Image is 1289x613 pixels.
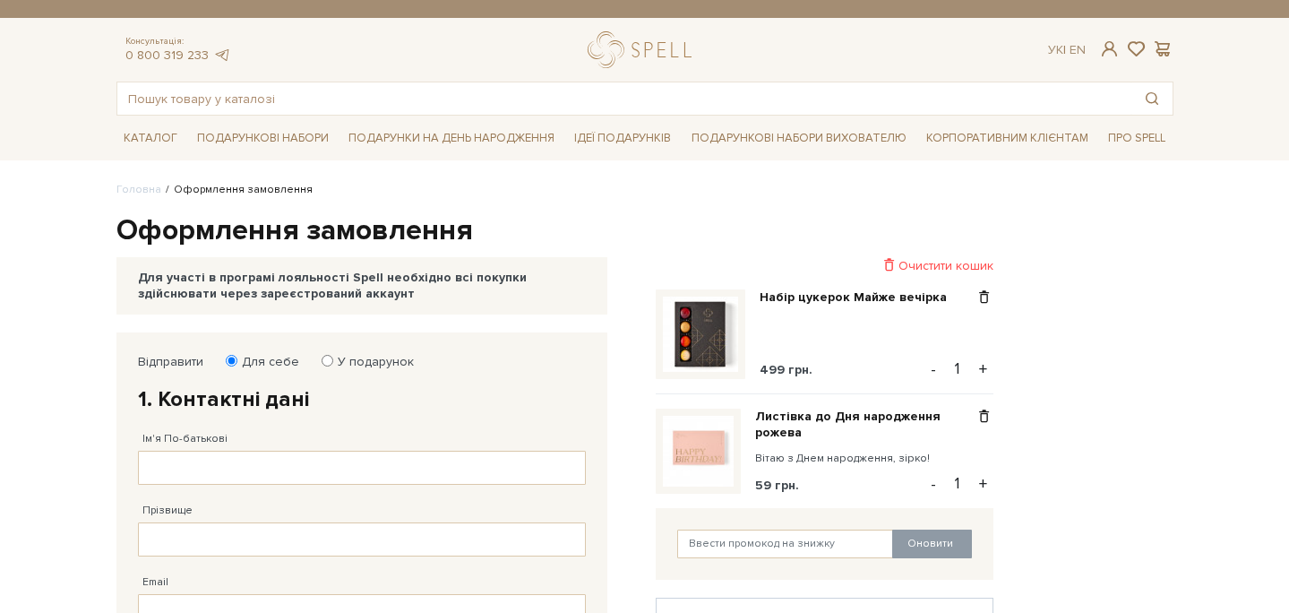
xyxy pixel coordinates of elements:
a: Каталог [116,125,185,152]
h1: Оформлення замовлення [116,212,1173,250]
a: 0 800 319 233 [125,47,209,63]
label: У подарунок [326,354,414,370]
label: Для себе [230,354,299,370]
a: Подарунки на День народження [341,125,562,152]
img: Набір цукерок Майже вечірка [663,297,738,372]
button: Оновити [892,530,972,558]
button: - [924,471,942,497]
a: Корпоративним клієнтам [919,123,1096,153]
a: Листівка до Дня народження рожева [755,409,975,441]
div: Очистити кошик [656,257,993,274]
a: logo [588,31,700,68]
button: + [973,356,993,383]
input: Пошук товару у каталозі [117,82,1131,115]
a: Подарункові набори [190,125,336,152]
h2: 1. Контактні дані [138,385,586,413]
input: У подарунок [322,355,333,367]
div: Ук [1048,42,1086,58]
a: En [1070,42,1086,57]
label: Ім'я По-батькові [142,431,228,447]
a: Головна [116,183,161,196]
button: - [924,356,942,383]
label: Відправити [138,354,203,370]
a: Про Spell [1101,125,1173,152]
button: Пошук товару у каталозі [1131,82,1173,115]
input: Ввести промокод на знижку [677,530,894,558]
div: Для участі в програмі лояльності Spell необхідно всі покупки здійснювати через зареєстрований акк... [138,270,586,302]
label: Прізвище [142,503,193,519]
a: Подарункові набори вихователю [684,123,914,153]
small: Вітаю з Днем народження, зірко! [755,451,975,467]
li: Оформлення замовлення [161,182,313,198]
img: Листівка до Дня народження рожева [663,416,734,487]
label: Email [142,574,168,591]
span: 59 грн. [755,478,799,493]
a: Набір цукерок Майже вечірка [760,289,960,306]
input: Для себе [226,355,237,367]
span: 499 грн. [760,362,812,377]
span: Консультація: [125,36,231,47]
a: telegram [213,47,231,63]
button: + [973,471,993,497]
span: | [1063,42,1066,57]
a: Ідеї подарунків [567,125,678,152]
